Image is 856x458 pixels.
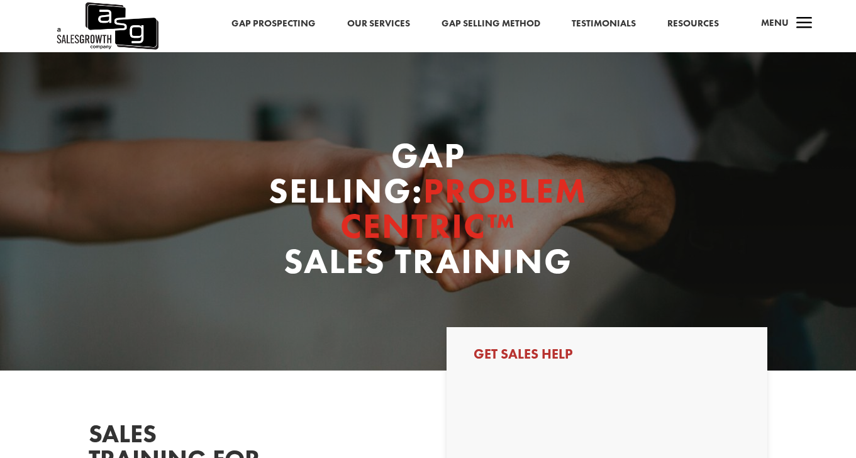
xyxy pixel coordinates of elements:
h1: GAP SELLING: SALES TRAINING [250,138,606,285]
span: Menu [761,16,789,29]
span: a [792,11,817,36]
a: Gap Selling Method [442,16,540,32]
span: PROBLEM CENTRIC™ [340,168,587,249]
a: Resources [667,16,719,32]
a: Our Services [347,16,410,32]
a: Testimonials [572,16,636,32]
h3: Get Sales Help [474,347,740,367]
a: Gap Prospecting [231,16,316,32]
